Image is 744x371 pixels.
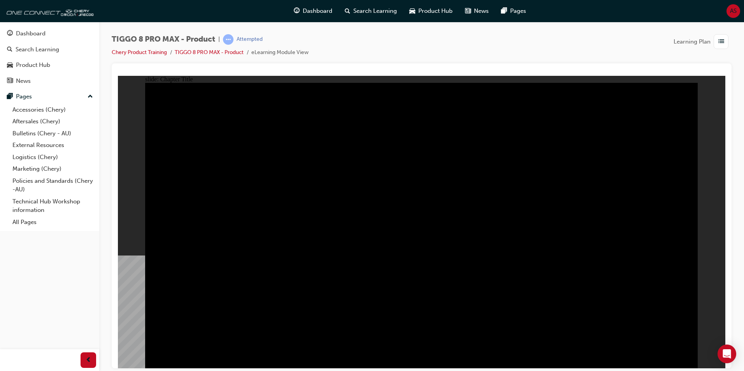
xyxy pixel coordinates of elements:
[7,46,12,53] span: search-icon
[418,7,453,16] span: Product Hub
[7,78,13,85] span: news-icon
[303,7,332,16] span: Dashboard
[3,26,96,41] a: Dashboard
[3,58,96,72] a: Product Hub
[409,6,415,16] span: car-icon
[9,104,96,116] a: Accessories (Chery)
[9,115,96,128] a: Aftersales (Chery)
[4,3,93,19] img: oneconnect
[288,3,339,19] a: guage-iconDashboard
[718,345,736,363] div: Open Intercom Messenger
[345,6,350,16] span: search-icon
[16,29,46,38] div: Dashboard
[16,92,32,101] div: Pages
[7,93,13,100] span: pages-icon
[730,7,737,16] span: AS
[474,7,489,16] span: News
[339,3,403,19] a: search-iconSearch Learning
[9,151,96,163] a: Logistics (Chery)
[3,42,96,57] a: Search Learning
[16,77,31,86] div: News
[459,3,495,19] a: news-iconNews
[403,3,459,19] a: car-iconProduct Hub
[9,139,96,151] a: External Resources
[218,35,220,44] span: |
[3,89,96,104] button: Pages
[495,3,532,19] a: pages-iconPages
[175,49,244,56] a: TIGGO 8 PRO MAX - Product
[112,35,215,44] span: TIGGO 8 PRO MAX - Product
[88,92,93,102] span: up-icon
[16,45,59,54] div: Search Learning
[3,74,96,88] a: News
[16,61,50,70] div: Product Hub
[726,4,740,18] button: AS
[294,6,300,16] span: guage-icon
[9,216,96,228] a: All Pages
[9,128,96,140] a: Bulletins (Chery - AU)
[9,163,96,175] a: Marketing (Chery)
[112,49,167,56] a: Chery Product Training
[353,7,397,16] span: Search Learning
[465,6,471,16] span: news-icon
[9,196,96,216] a: Technical Hub Workshop information
[9,175,96,196] a: Policies and Standards (Chery -AU)
[251,48,309,57] li: eLearning Module View
[510,7,526,16] span: Pages
[86,355,91,365] span: prev-icon
[237,36,263,43] div: Attempted
[7,30,13,37] span: guage-icon
[674,34,732,49] button: Learning Plan
[7,62,13,69] span: car-icon
[223,34,233,45] span: learningRecordVerb_ATTEMPT-icon
[674,37,711,46] span: Learning Plan
[3,25,96,89] button: DashboardSearch LearningProduct HubNews
[718,37,724,47] span: list-icon
[501,6,507,16] span: pages-icon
